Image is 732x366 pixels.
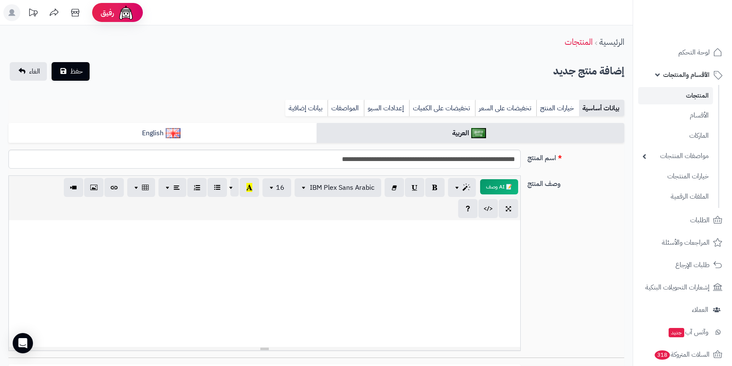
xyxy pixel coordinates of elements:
[285,100,328,117] a: بيانات إضافية
[295,178,381,197] button: IBM Plex Sans Arabic
[565,36,593,48] a: المنتجات
[52,62,90,81] button: حفظ
[101,8,114,18] span: رفيق
[276,183,284,193] span: 16
[655,350,670,360] span: 318
[638,42,727,63] a: لوحة التحكم
[662,237,710,249] span: المراجعات والأسئلة
[8,123,317,144] a: English
[317,123,625,144] a: العربية
[638,232,727,253] a: المراجعات والأسئلة
[675,259,710,271] span: طلبات الإرجاع
[638,277,727,298] a: إشعارات التحويلات البنكية
[675,23,724,41] img: logo-2.png
[678,46,710,58] span: لوحة التحكم
[524,175,628,189] label: وصف المنتج
[328,100,364,117] a: المواصفات
[13,333,33,353] div: Open Intercom Messenger
[638,147,713,165] a: مواصفات المنتجات
[638,107,713,125] a: الأقسام
[663,69,710,81] span: الأقسام والمنتجات
[480,179,518,194] button: 📝 AI وصف
[690,214,710,226] span: الطلبات
[471,128,486,138] img: العربية
[638,255,727,275] a: طلبات الإرجاع
[166,128,180,138] img: English
[638,300,727,320] a: العملاء
[654,349,710,361] span: السلات المتروكة
[638,188,713,206] a: الملفات الرقمية
[638,210,727,230] a: الطلبات
[29,66,40,76] span: الغاء
[22,4,44,23] a: تحديثات المنصة
[409,100,475,117] a: تخفيضات على الكميات
[536,100,579,117] a: خيارات المنتج
[475,100,536,117] a: تخفيضات على السعر
[553,63,624,80] h2: إضافة منتج جديد
[638,167,713,186] a: خيارات المنتجات
[638,322,727,342] a: وآتس آبجديد
[10,62,47,81] a: الغاء
[668,326,708,338] span: وآتس آب
[579,100,624,117] a: بيانات أساسية
[645,281,710,293] span: إشعارات التحويلات البنكية
[692,304,708,316] span: العملاء
[638,127,713,145] a: الماركات
[638,344,727,365] a: السلات المتروكة318
[262,178,291,197] button: 16
[117,4,134,21] img: ai-face.png
[599,36,624,48] a: الرئيسية
[364,100,409,117] a: إعدادات السيو
[310,183,374,193] span: IBM Plex Sans Arabic
[524,150,628,163] label: اسم المنتج
[669,328,684,337] span: جديد
[638,87,713,104] a: المنتجات
[70,66,83,76] span: حفظ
